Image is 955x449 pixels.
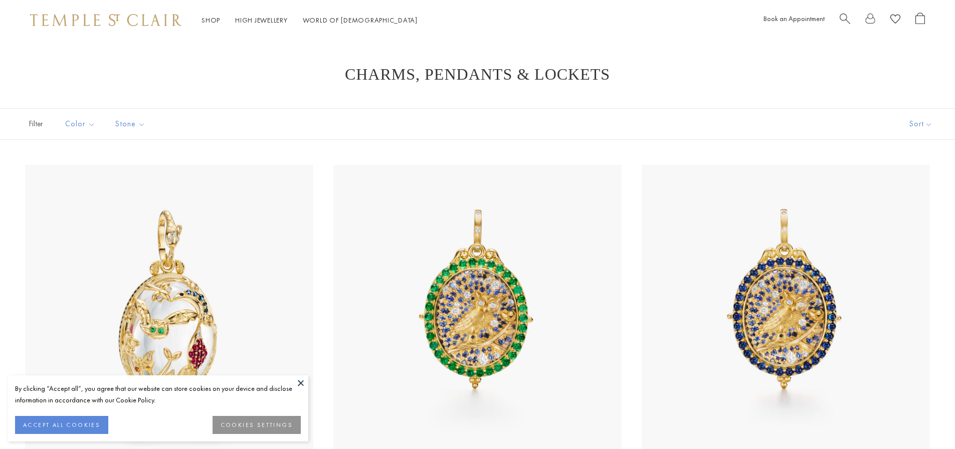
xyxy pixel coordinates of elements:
img: Temple St. Clair [30,14,181,26]
button: Stone [108,113,153,135]
a: Search [840,13,850,28]
nav: Main navigation [202,14,418,27]
div: By clicking “Accept all”, you agree that our website can store cookies on your device and disclos... [15,383,301,406]
button: ACCEPT ALL COOKIES [15,416,108,434]
a: Open Shopping Bag [915,13,925,28]
button: Show sort by [887,109,955,139]
a: Book an Appointment [763,14,825,23]
a: World of [DEMOGRAPHIC_DATA]World of [DEMOGRAPHIC_DATA] [303,16,418,25]
h1: Charms, Pendants & Lockets [40,65,915,83]
a: High JewelleryHigh Jewellery [235,16,288,25]
a: ShopShop [202,16,220,25]
span: Stone [110,118,153,130]
button: Color [58,113,103,135]
a: View Wishlist [890,13,900,28]
span: Color [60,118,103,130]
button: COOKIES SETTINGS [213,416,301,434]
